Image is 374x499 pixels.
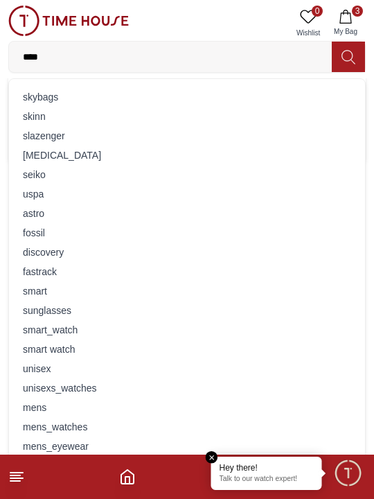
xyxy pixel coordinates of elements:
div: unisex [17,359,357,378]
div: skybags [17,87,357,107]
span: Wishlist [291,28,326,38]
div: Chat Widget [333,458,364,489]
span: 3 [352,6,363,17]
div: unisexs_watches [17,378,357,398]
div: [MEDICAL_DATA] [17,146,357,165]
div: smart watch [17,340,357,359]
span: My Bag [328,26,363,37]
div: smart_watch [17,320,357,340]
div: slazenger [17,126,357,146]
div: discovery [17,243,357,262]
p: Talk to our watch expert! [220,475,314,484]
div: fastrack [17,262,357,281]
div: fossil [17,223,357,243]
div: skinn [17,107,357,126]
em: Close tooltip [206,451,218,464]
div: mens_eyewear [17,437,357,456]
button: 3My Bag [326,6,366,41]
div: mens_watches [17,417,357,437]
div: uspa [17,184,357,204]
div: mens [17,398,357,417]
div: seiko [17,165,357,184]
a: 0Wishlist [291,6,326,41]
div: astro [17,204,357,223]
div: smart [17,281,357,301]
span: 0 [312,6,323,17]
div: sunglasses [17,301,357,320]
a: Home [119,469,136,485]
img: ... [8,6,129,36]
div: Hey there! [220,462,314,473]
